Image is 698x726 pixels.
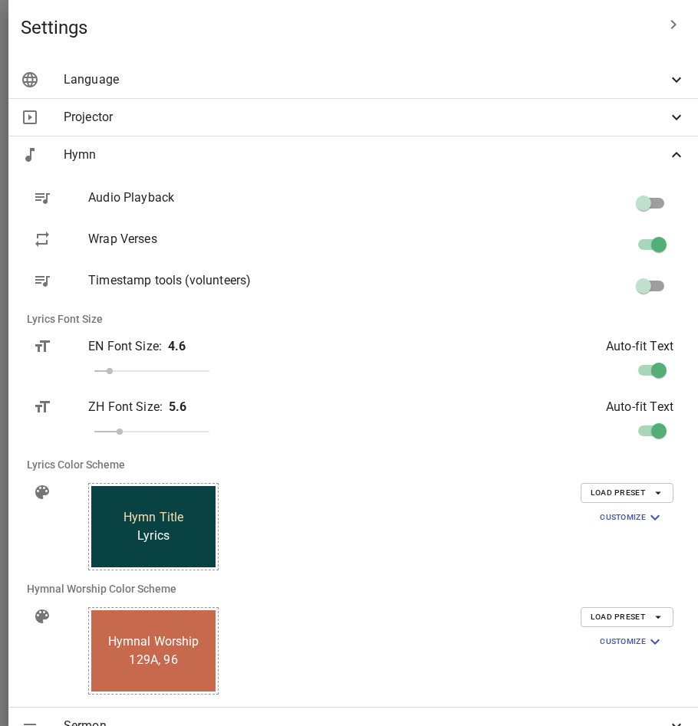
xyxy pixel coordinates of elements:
[108,632,199,651] span: Hymnal Worship
[606,337,673,356] p: Auto-fit Text
[15,446,692,483] li: Lyrics Color Scheme
[88,189,397,207] p: Audio Playback
[88,337,162,356] p: EN Font Size :
[591,630,673,653] button: Customize
[62,162,94,185] li: 122
[600,508,664,527] span: Customize
[137,527,170,545] span: Lyrics
[591,506,673,529] button: Customize
[15,570,692,607] li: Hymnal Worship Color Scheme
[8,61,698,98] div: Language
[15,301,692,337] li: Lyrics Font Size
[591,610,663,624] span: Load Preset
[581,607,673,627] button: Load Preset
[168,337,186,356] p: 4.6
[88,271,397,290] p: Timestamp tools (volunteers)
[64,71,667,89] span: Language
[600,632,664,651] span: Customize
[581,483,673,503] button: Load Preset
[129,651,177,669] span: 129A, 96
[606,398,673,416] p: Auto-fit Text
[591,486,663,500] span: Load Preset
[169,398,186,416] p: 5.6
[8,99,698,136] div: Projector
[21,15,655,40] span: Settings
[88,230,397,248] p: Wrap Verses
[64,146,667,164] span: Hymn
[64,108,667,126] span: Projector
[123,508,184,527] span: Hymn Title
[8,136,698,173] div: Hymn
[56,144,105,158] p: Hymns 詩
[88,398,163,416] p: ZH Font Size :
[52,199,109,211] div: RE Assembly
